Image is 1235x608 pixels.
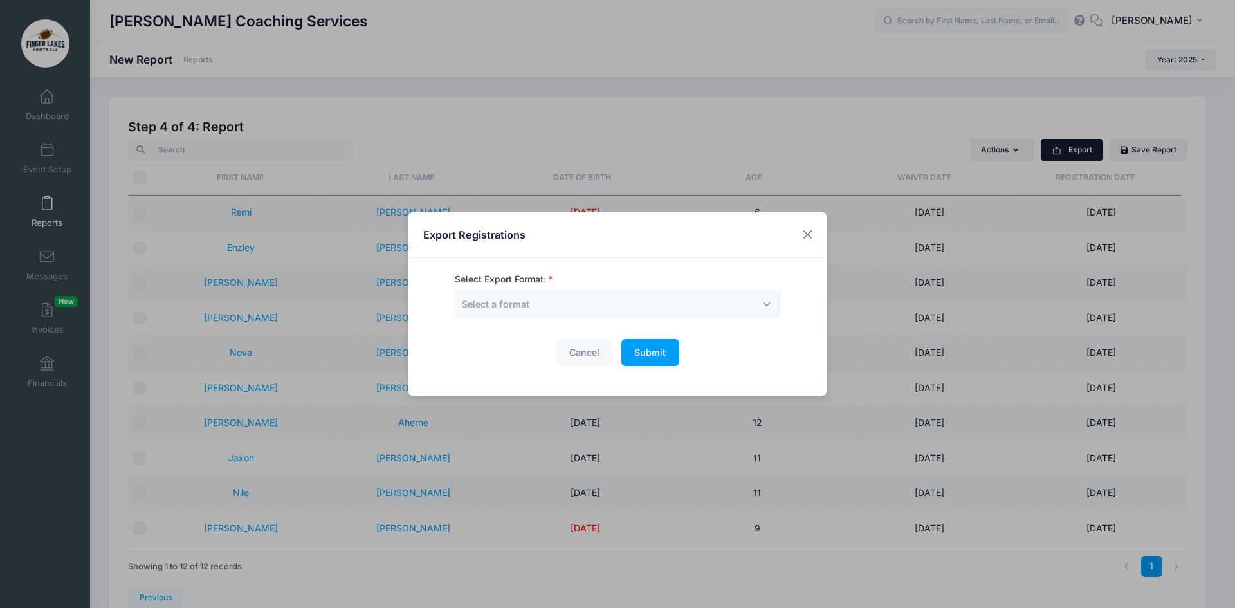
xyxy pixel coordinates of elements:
[462,297,529,311] span: Select a format
[455,273,553,286] label: Select Export Format:
[796,223,819,246] button: Close
[621,339,679,367] button: Submit
[423,227,526,243] h4: Export Registrations
[462,299,529,309] span: Select a format
[634,347,666,358] span: Submit
[455,290,781,318] span: Select a format
[556,339,612,367] button: Cancel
